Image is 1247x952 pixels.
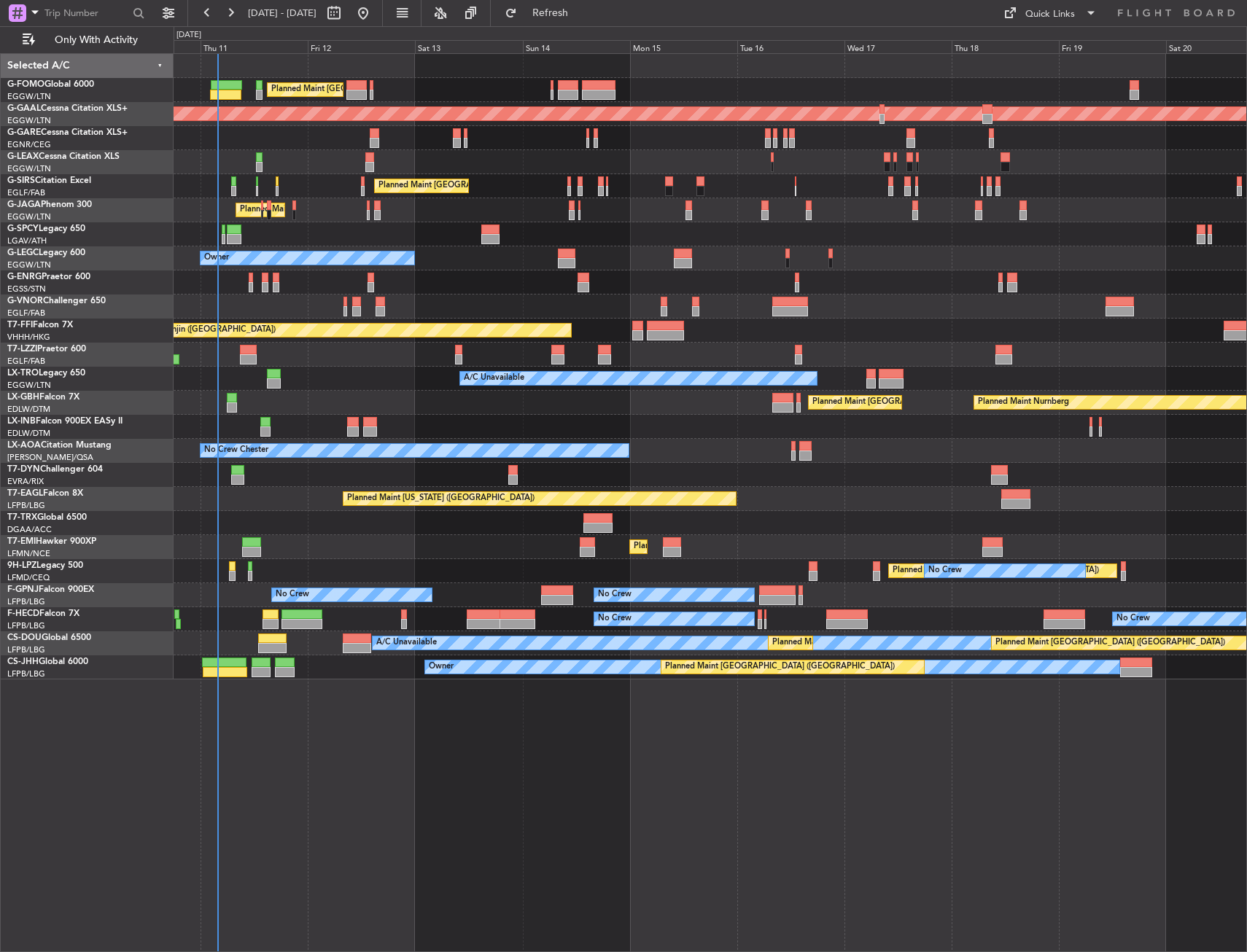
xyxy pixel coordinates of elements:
a: EDLW/DTM [7,428,50,439]
span: CS-JHH [7,658,39,666]
div: Planned Maint [US_STATE] ([GEOGRAPHIC_DATA]) [347,488,535,510]
span: G-SIRS [7,176,35,185]
div: Planned [GEOGRAPHIC_DATA] ([GEOGRAPHIC_DATA]) [893,560,1099,582]
button: Quick Links [996,1,1104,25]
div: Tue 16 [737,40,844,53]
span: G-LEAX [7,152,39,161]
div: A/C Unavailable [464,367,524,389]
a: G-SIRSCitation Excel [7,176,91,185]
div: Thu 11 [201,40,308,53]
a: G-VNORChallenger 650 [7,297,106,305]
span: F-HECD [7,609,39,618]
a: CS-JHHGlobal 6000 [7,658,88,666]
span: T7-TRX [7,513,37,522]
div: Planned Maint [GEOGRAPHIC_DATA] ([GEOGRAPHIC_DATA]) [240,199,470,221]
div: Thu 18 [952,40,1059,53]
div: Fri 12 [308,40,415,53]
div: Wed 17 [844,40,952,53]
button: Refresh [498,1,586,25]
div: Planned Maint [GEOGRAPHIC_DATA] [634,536,773,558]
a: [PERSON_NAME]/QSA [7,452,93,463]
a: LFPB/LBG [7,668,45,679]
button: Only With Activity [16,28,158,52]
a: CS-DOUGlobal 6500 [7,633,91,642]
a: EGNR/CEG [7,139,51,150]
div: No Crew [598,584,632,606]
span: F-GPNJ [7,585,39,594]
a: LFPB/LBG [7,500,45,511]
span: T7-EAGL [7,489,43,498]
a: T7-EMIHawker 900XP [7,537,96,546]
a: F-GPNJFalcon 900EX [7,585,94,594]
a: LX-AOACitation Mustang [7,441,112,450]
a: EVRA/RIX [7,476,44,487]
span: CS-DOU [7,633,42,642]
a: T7-EAGLFalcon 8X [7,489,83,498]
span: LX-TRO [7,369,39,378]
a: EGSS/STN [7,284,46,294]
a: EDLW/DTM [7,404,50,415]
a: EGLF/FAB [7,308,45,319]
a: LFPB/LBG [7,620,45,631]
span: T7-LZZI [7,345,37,354]
span: LX-INB [7,417,36,426]
div: Quick Links [1025,7,1075,22]
a: G-ENRGPraetor 600 [7,273,90,281]
a: EGLF/FAB [7,187,45,198]
span: G-GARE [7,128,41,137]
span: G-VNOR [7,297,43,305]
div: Planned Maint [GEOGRAPHIC_DATA] ([GEOGRAPHIC_DATA]) [995,632,1225,654]
a: EGGW/LTN [7,115,51,126]
a: G-GAALCessna Citation XLS+ [7,104,128,113]
a: EGGW/LTN [7,163,51,174]
div: Planned Maint [GEOGRAPHIC_DATA] ([GEOGRAPHIC_DATA]) [772,632,1002,654]
div: Mon 15 [630,40,737,53]
a: T7-TRXGlobal 6500 [7,513,87,522]
a: EGGW/LTN [7,211,51,222]
span: T7-FFI [7,321,33,329]
a: 9H-LPZLegacy 500 [7,561,83,570]
a: G-SPCYLegacy 650 [7,225,85,233]
a: LFMD/CEQ [7,572,50,583]
div: Planned Maint [GEOGRAPHIC_DATA] ([GEOGRAPHIC_DATA]) [812,391,1042,413]
span: G-ENRG [7,273,42,281]
div: [DATE] [176,29,201,42]
div: Owner [204,247,229,269]
div: No Crew [1116,608,1150,630]
div: No Crew [928,560,962,582]
span: G-FOMO [7,80,44,89]
div: Sun 14 [523,40,630,53]
div: Owner [429,656,454,678]
div: Fri 19 [1059,40,1166,53]
div: Planned Maint [GEOGRAPHIC_DATA] ([GEOGRAPHIC_DATA]) [665,656,895,678]
a: EGGW/LTN [7,380,51,391]
div: Planned Maint [GEOGRAPHIC_DATA] ([GEOGRAPHIC_DATA]) [378,175,608,197]
a: T7-LZZIPraetor 600 [7,345,86,354]
span: G-LEGC [7,249,39,257]
span: LX-AOA [7,441,41,450]
a: G-FOMOGlobal 6000 [7,80,94,89]
a: F-HECDFalcon 7X [7,609,79,618]
div: A/C Unavailable [376,632,437,654]
div: Sat 13 [415,40,522,53]
a: EGGW/LTN [7,260,51,270]
a: G-JAGAPhenom 300 [7,200,92,209]
span: G-JAGA [7,200,41,209]
a: T7-DYNChallenger 604 [7,465,103,474]
a: EGLF/FAB [7,356,45,367]
span: T7-DYN [7,465,40,474]
div: Planned Maint [GEOGRAPHIC_DATA] ([GEOGRAPHIC_DATA]) [271,79,501,101]
span: LX-GBH [7,393,39,402]
a: LFPB/LBG [7,596,45,607]
a: G-LEAXCessna Citation XLS [7,152,120,161]
a: EGGW/LTN [7,91,51,102]
div: No Crew Chester [204,440,268,461]
a: DGAA/ACC [7,524,52,535]
a: G-LEGCLegacy 600 [7,249,85,257]
a: LX-GBHFalcon 7X [7,393,79,402]
span: Only With Activity [38,35,154,45]
span: G-GAAL [7,104,41,113]
span: T7-EMI [7,537,36,546]
span: Refresh [520,8,581,18]
a: LFMN/NCE [7,548,50,559]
